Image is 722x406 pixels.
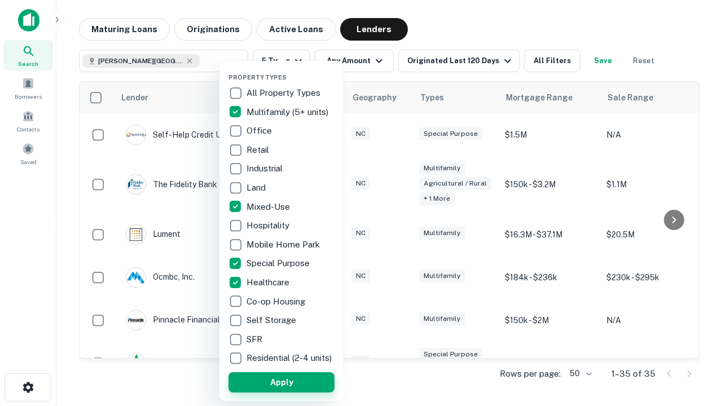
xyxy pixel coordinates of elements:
p: Hospitality [246,219,292,232]
button: Apply [228,372,334,392]
p: SFR [246,333,265,346]
p: Mixed-Use [246,200,292,214]
p: Co-op Housing [246,295,307,308]
p: Residential (2-4 units) [246,351,334,365]
p: Healthcare [246,276,292,289]
p: Multifamily (5+ units) [246,105,331,119]
p: Office [246,124,274,138]
p: All Property Types [246,86,323,100]
p: Special Purpose [246,257,312,270]
p: Retail [246,143,271,157]
iframe: Chat Widget [666,316,722,370]
p: Land [246,181,268,195]
p: Self Storage [246,314,298,327]
span: Property Types [228,74,287,81]
p: Mobile Home Park [246,238,322,251]
p: Industrial [246,162,285,175]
